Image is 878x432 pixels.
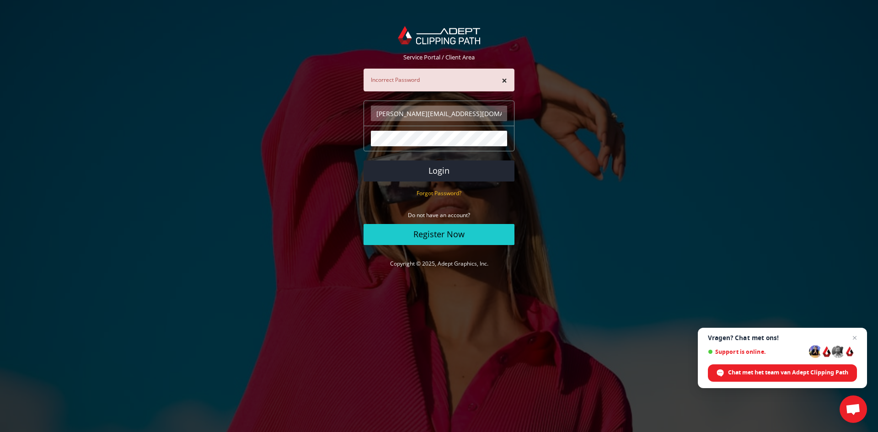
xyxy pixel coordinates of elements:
[398,26,480,44] img: Adept Graphics
[408,211,470,219] small: Do not have an account?
[390,260,488,267] a: Copyright © 2025, Adept Graphics, Inc.
[417,189,461,197] a: Forgot Password?
[708,364,857,382] span: Chat met het team van Adept Clipping Path
[371,106,507,121] input: Email Address
[708,334,857,341] span: Vragen? Chat met ons!
[403,53,475,61] span: Service Portal / Client Area
[364,160,514,181] button: Login
[840,395,867,423] a: Open de chat
[728,368,848,377] span: Chat met het team van Adept Clipping Path
[364,224,514,245] a: Register Now
[502,76,507,85] button: ×
[364,69,514,91] div: Incorrect Password
[708,348,806,355] span: Support is online.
